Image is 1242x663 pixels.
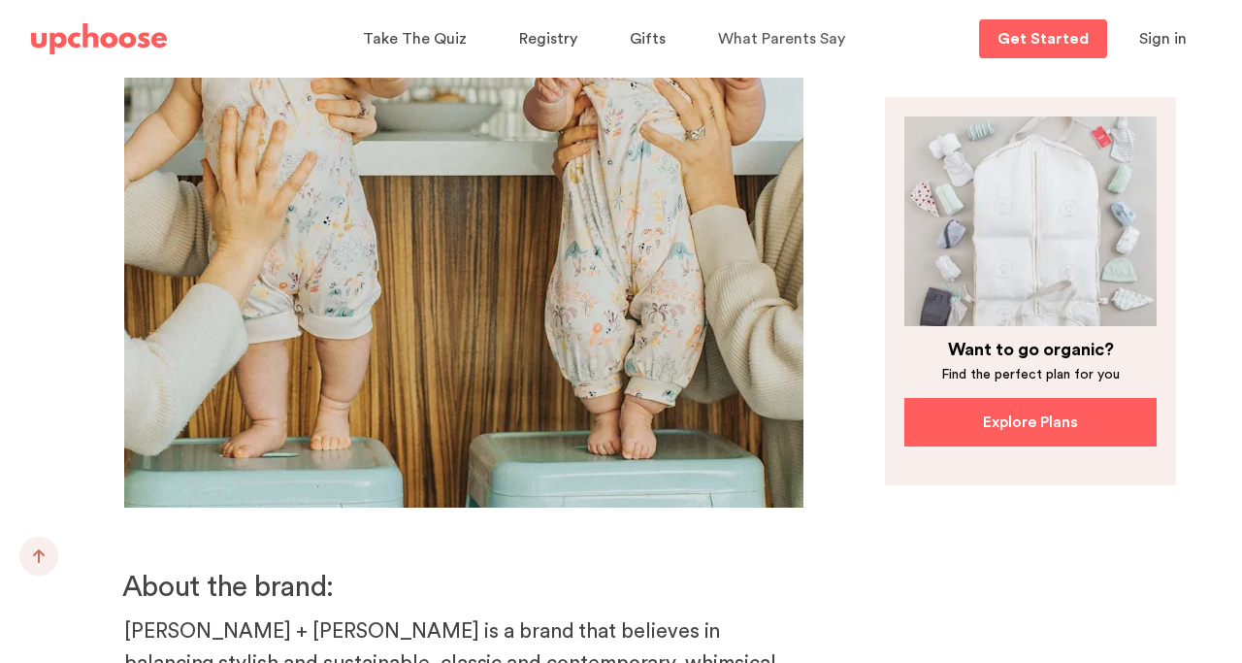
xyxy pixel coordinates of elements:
a: UpChoose [31,19,167,59]
a: Get Started [979,19,1107,58]
span: Sign in [1139,31,1187,47]
span: Registry [519,31,577,47]
span: What Parents Say [718,31,845,47]
p: Get Started [997,31,1089,47]
a: What Parents Say [718,20,851,58]
span: Gifts [630,31,666,47]
a: Registry [519,20,583,58]
p: Find the perfect plan for you [904,366,1157,383]
button: Sign in [1115,19,1211,58]
img: UpChoose [31,23,167,54]
p: Explore Plans [983,411,1078,434]
a: Explore Plans [904,398,1157,447]
a: Gifts [630,20,671,58]
span: Take The Quiz [363,31,467,47]
h3: About the brand: [122,569,803,608]
img: baby clothing packed into a bag [904,116,1157,326]
a: Take The Quiz [363,20,473,58]
p: Want to go organic? [904,338,1157,361]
